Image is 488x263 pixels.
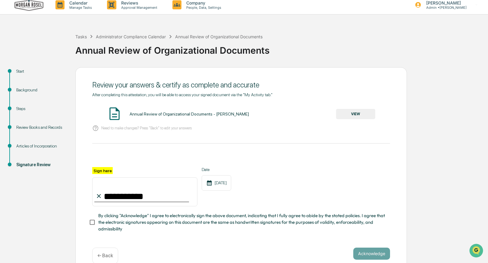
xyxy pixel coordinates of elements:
[75,34,87,39] div: Tasks
[181,0,224,5] p: Company
[20,52,76,57] div: We're available if you need us!
[12,76,39,82] span: Preclearance
[336,109,375,119] button: VIEW
[101,126,192,130] p: Need to make changes? Press "Back" to edit your answers
[65,5,95,10] p: Manage Tasks
[6,13,110,22] p: How can we help?
[92,167,113,174] label: Sign here
[16,106,66,112] div: Steps
[16,68,66,74] div: Start
[353,248,390,260] button: Acknowledge
[116,5,160,10] p: Approval Management
[12,87,38,93] span: Data Lookup
[107,106,122,121] img: Document Icon
[44,77,49,81] div: 🗄️
[469,243,485,259] iframe: Open customer support
[16,143,66,149] div: Articles of Incorporation
[421,5,467,10] p: Admin • [PERSON_NAME]
[43,102,73,107] a: Powered byPylon
[50,76,75,82] span: Attestations
[6,88,11,93] div: 🔎
[6,77,11,81] div: 🖐️
[421,0,467,5] p: [PERSON_NAME]
[130,112,249,116] div: Annual Review of Organizational Documents - [PERSON_NAME]
[96,34,166,39] div: Administrator Compliance Calendar
[16,124,66,131] div: Review Books and Records
[6,46,17,57] img: 1746055101610-c473b297-6a78-478c-a979-82029cc54cd1
[92,81,390,89] div: Review your answers & certify as complete and accurate
[20,46,99,52] div: Start new chat
[65,0,95,5] p: Calendar
[4,74,41,84] a: 🖐️Preclearance
[181,5,224,10] p: People, Data, Settings
[98,212,385,233] span: By clicking "Acknowledge" I agree to electronically sign the above document, indicating that I fu...
[102,48,110,55] button: Start new chat
[175,34,263,39] div: Annual Review of Organizational Documents
[16,87,66,93] div: Background
[16,162,66,168] div: Signature Review
[41,74,77,84] a: 🗄️Attestations
[116,0,160,5] p: Reviews
[202,175,231,191] div: [DATE]
[4,85,40,96] a: 🔎Data Lookup
[75,40,485,56] div: Annual Review of Organizational Documents
[60,102,73,107] span: Pylon
[92,92,272,97] span: After completing this attestation, you will be able to access your signed document via the "My Ac...
[97,253,113,258] p: ← Back
[202,167,231,172] label: Date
